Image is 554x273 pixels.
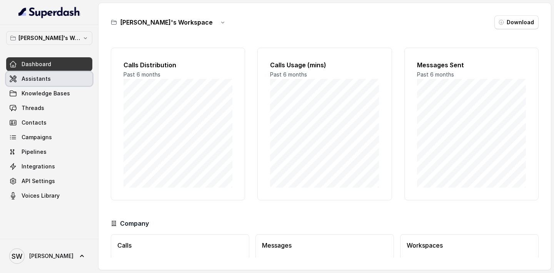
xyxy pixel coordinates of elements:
[22,104,44,112] span: Threads
[120,18,213,27] h3: [PERSON_NAME]'s Workspace
[6,160,92,173] a: Integrations
[417,71,454,78] span: Past 6 months
[6,57,92,71] a: Dashboard
[22,163,55,170] span: Integrations
[22,90,70,97] span: Knowledge Bases
[123,60,232,70] h2: Calls Distribution
[18,6,80,18] img: light.svg
[417,60,526,70] h2: Messages Sent
[123,71,160,78] span: Past 6 months
[22,148,47,156] span: Pipelines
[117,241,243,250] h3: Calls
[407,241,532,250] h3: Workspaces
[22,177,55,185] span: API Settings
[6,116,92,130] a: Contacts
[12,252,22,260] text: SW
[6,87,92,100] a: Knowledge Bases
[494,15,539,29] button: Download
[270,71,307,78] span: Past 6 months
[407,256,532,264] p: Available
[22,192,60,200] span: Voices Library
[262,256,387,264] p: Available
[18,33,80,43] p: [PERSON_NAME]'s Workspace
[6,130,92,144] a: Campaigns
[22,75,51,83] span: Assistants
[22,133,52,141] span: Campaigns
[270,60,379,70] h2: Calls Usage (mins)
[6,101,92,115] a: Threads
[262,241,387,250] h3: Messages
[6,72,92,86] a: Assistants
[6,189,92,203] a: Voices Library
[6,31,92,45] button: [PERSON_NAME]'s Workspace
[6,245,92,267] a: [PERSON_NAME]
[22,60,51,68] span: Dashboard
[6,174,92,188] a: API Settings
[29,252,73,260] span: [PERSON_NAME]
[120,219,149,228] h3: Company
[6,145,92,159] a: Pipelines
[117,256,243,264] p: Available
[22,119,47,127] span: Contacts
